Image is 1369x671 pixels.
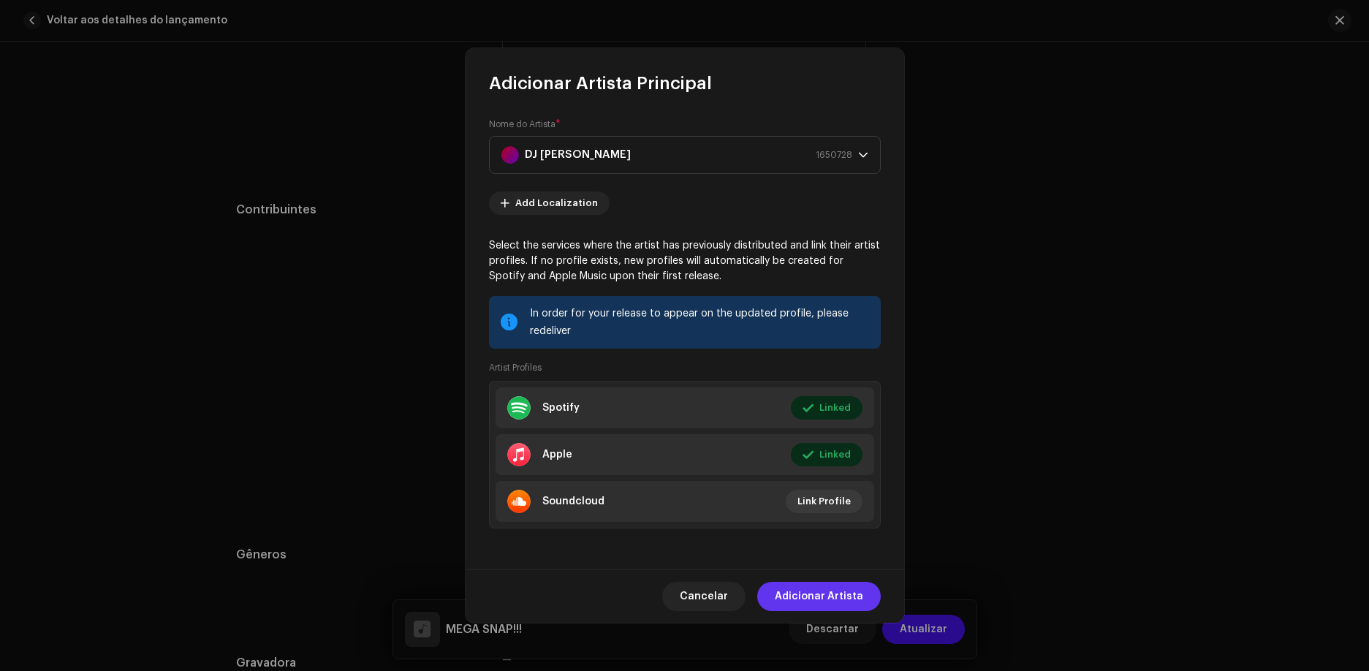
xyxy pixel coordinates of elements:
[489,192,610,215] button: Add Localization
[489,238,881,284] p: Select the services where the artist has previously distributed and link their artist profiles. I...
[542,496,604,507] div: Soundcloud
[757,582,881,611] button: Adicionar Artista
[662,582,746,611] button: Cancelar
[515,189,598,218] span: Add Localization
[501,137,858,173] span: DJ Paludo
[525,137,631,173] strong: DJ [PERSON_NAME]
[791,443,862,466] button: Linked
[791,396,862,420] button: Linked
[489,360,542,375] small: Artist Profiles
[819,440,851,469] span: Linked
[530,305,869,340] div: In order for your release to appear on the updated profile, please redeliver
[542,402,580,414] div: Spotify
[489,118,561,130] label: Nome do Artista
[775,582,863,611] span: Adicionar Artista
[542,449,572,460] div: Apple
[816,137,852,173] span: 1650728
[797,487,851,516] span: Link Profile
[858,137,868,173] div: dropdown trigger
[489,72,712,95] span: Adicionar Artista Principal
[819,393,851,422] span: Linked
[680,582,728,611] span: Cancelar
[786,490,862,513] button: Link Profile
